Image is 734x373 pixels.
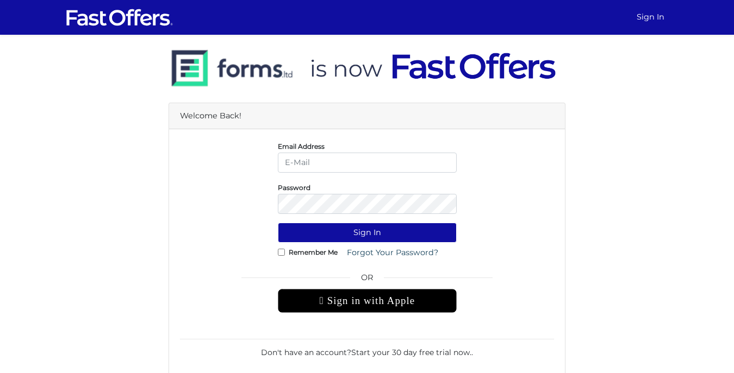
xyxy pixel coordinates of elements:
[180,339,554,358] div: Don't have an account? .
[278,153,457,173] input: E-Mail
[289,251,338,254] label: Remember Me
[278,145,325,148] label: Email Address
[340,243,445,263] a: Forgot Your Password?
[351,347,471,357] a: Start your 30 day free trial now.
[278,186,310,189] label: Password
[278,271,457,289] span: OR
[632,7,669,28] a: Sign In
[278,289,457,313] div: Sign in with Apple
[169,103,565,129] div: Welcome Back!
[278,223,457,243] button: Sign In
